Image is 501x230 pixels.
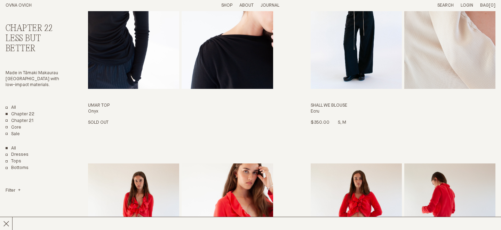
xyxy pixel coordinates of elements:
[6,105,16,111] a: All
[342,120,346,125] span: M
[221,3,232,8] a: Shop
[88,109,273,115] h4: Onyx
[461,3,473,8] a: Login
[6,125,21,131] a: Core
[6,3,32,8] a: Home
[311,109,495,115] h4: Ecru
[6,159,21,164] a: Tops
[6,70,62,88] p: Made in Tāmaki Makaurau [GEOGRAPHIC_DATA] with low-impact materials.
[311,120,329,125] span: $350.00
[88,103,273,109] h3: Umar Top
[6,118,34,124] a: Chapter 21
[6,152,29,158] a: Dresses
[6,188,21,194] summary: Filter
[6,34,62,54] h3: Less But Better
[6,24,62,34] h2: Chapter 22
[6,165,29,171] a: Bottoms
[6,131,20,137] a: Sale
[88,120,109,126] p: Sold Out
[239,3,254,9] summary: About
[311,103,495,109] h3: Shall We Blouse
[480,3,489,8] span: Bag
[261,3,279,8] a: Journal
[489,3,495,8] span: [0]
[338,120,342,125] span: S
[6,112,34,117] a: Chapter 22
[6,146,16,152] a: Show All
[437,3,454,8] a: Search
